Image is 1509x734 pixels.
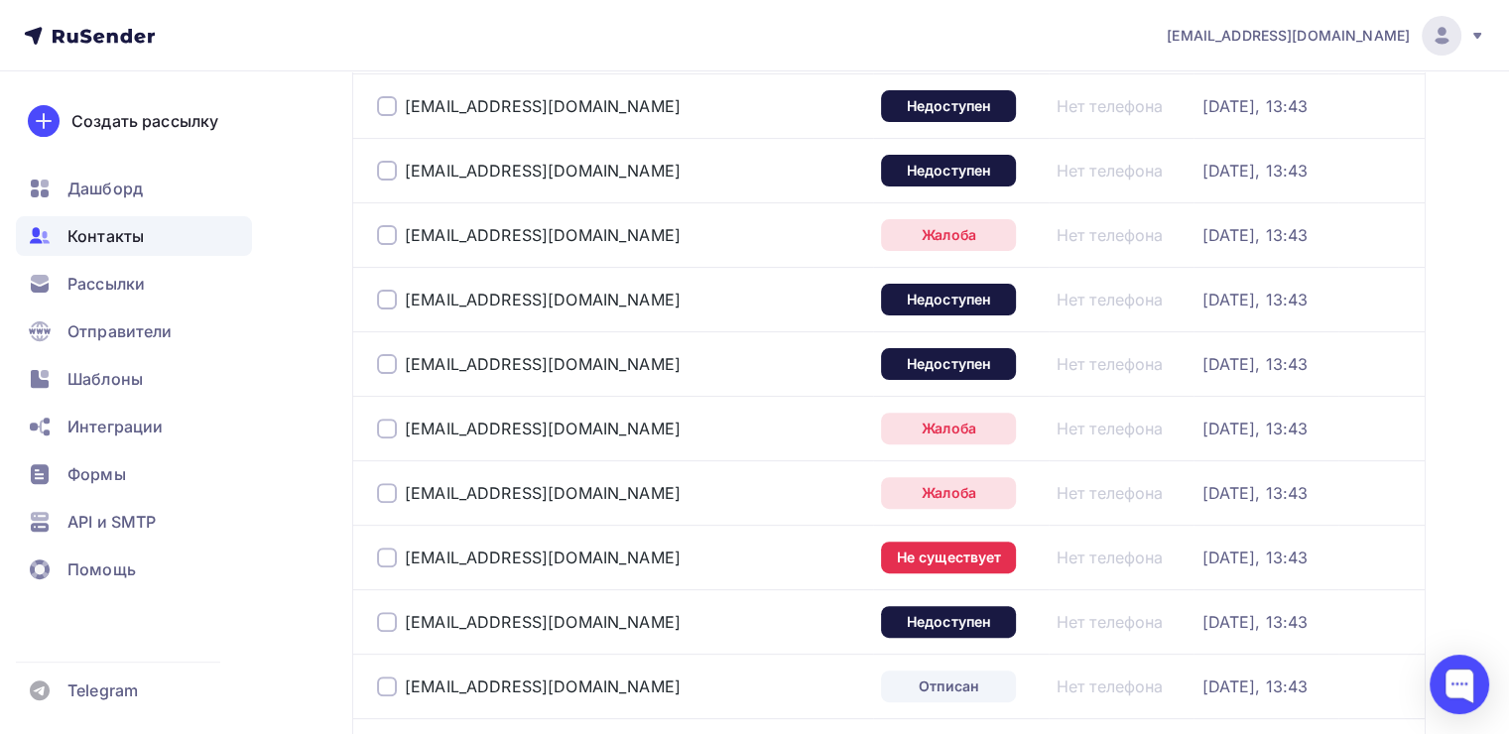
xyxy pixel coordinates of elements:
a: Недоступен [881,90,1016,122]
a: [EMAIL_ADDRESS][DOMAIN_NAME] [405,96,681,116]
a: Нет телефона [1057,419,1164,438]
a: [DATE], 13:43 [1201,419,1308,438]
a: Отписан [881,671,1016,702]
a: Жалоба [881,413,1016,444]
a: [EMAIL_ADDRESS][DOMAIN_NAME] [405,548,681,567]
a: Жалоба [881,219,1016,251]
a: Нет телефона [1057,548,1164,567]
a: [EMAIL_ADDRESS][DOMAIN_NAME] [405,225,681,245]
a: [EMAIL_ADDRESS][DOMAIN_NAME] [1167,16,1485,56]
a: Недоступен [881,155,1016,186]
span: Шаблоны [67,367,143,391]
a: Контакты [16,216,252,256]
a: Жалоба [881,477,1016,509]
div: Создать рассылку [71,109,218,133]
span: Рассылки [67,272,145,296]
a: [EMAIL_ADDRESS][DOMAIN_NAME] [405,354,681,374]
span: Telegram [67,678,138,702]
a: Нет телефона [1057,612,1164,632]
a: Недоступен [881,606,1016,638]
span: API и SMTP [67,510,156,534]
a: Шаблоны [16,359,252,399]
a: [EMAIL_ADDRESS][DOMAIN_NAME] [405,676,681,696]
a: [EMAIL_ADDRESS][DOMAIN_NAME] [405,612,681,632]
a: Нет телефона [1057,290,1164,309]
a: [DATE], 13:43 [1201,354,1308,374]
a: Нет телефона [1057,161,1164,181]
a: [DATE], 13:43 [1201,548,1308,567]
a: Нет телефона [1057,676,1164,696]
a: [EMAIL_ADDRESS][DOMAIN_NAME] [405,290,681,309]
a: Недоступен [881,284,1016,315]
a: [DATE], 13:43 [1201,612,1308,632]
a: [EMAIL_ADDRESS][DOMAIN_NAME] [405,483,681,503]
span: Отправители [67,319,173,343]
a: [DATE], 13:43 [1201,225,1308,245]
a: [EMAIL_ADDRESS][DOMAIN_NAME] [405,419,681,438]
a: [DATE], 13:43 [1201,96,1308,116]
a: [DATE], 13:43 [1201,161,1308,181]
a: Не существует [881,542,1016,573]
span: [EMAIL_ADDRESS][DOMAIN_NAME] [1167,26,1410,46]
a: [DATE], 13:43 [1201,290,1308,309]
a: Нет телефона [1057,483,1164,503]
span: Формы [67,462,126,486]
span: Контакты [67,224,144,248]
a: Дашборд [16,169,252,208]
a: Нет телефона [1057,96,1164,116]
a: Нет телефона [1057,225,1164,245]
a: [DATE], 13:43 [1201,676,1308,696]
a: [DATE], 13:43 [1201,483,1308,503]
a: Недоступен [881,348,1016,380]
a: Отправители [16,311,252,351]
span: Дашборд [67,177,143,200]
span: Помощь [67,557,136,581]
a: Нет телефона [1057,354,1164,374]
a: [EMAIL_ADDRESS][DOMAIN_NAME] [405,161,681,181]
a: Формы [16,454,252,494]
span: Интеграции [67,415,163,438]
a: Рассылки [16,264,252,304]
